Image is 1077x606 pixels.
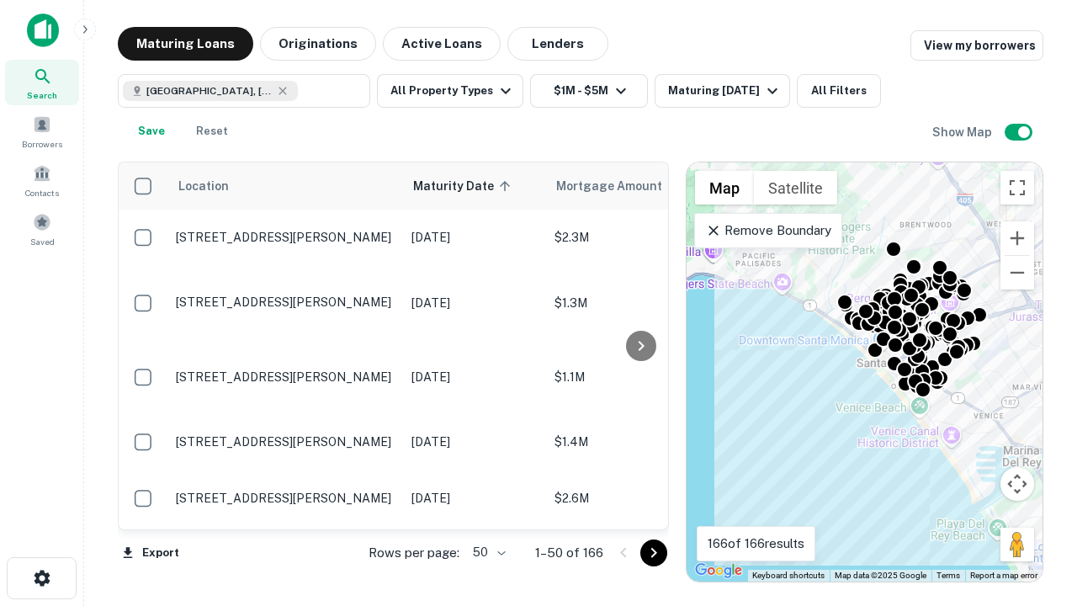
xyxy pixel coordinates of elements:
p: 1–50 of 166 [535,543,603,563]
button: Save your search to get updates of matches that match your search criteria. [125,114,178,148]
span: Contacts [25,186,59,199]
button: Keyboard shortcuts [752,570,825,582]
div: 0 0 [687,162,1043,582]
button: Toggle fullscreen view [1000,171,1034,205]
button: Go to next page [640,540,667,566]
span: Search [27,88,57,102]
p: [STREET_ADDRESS][PERSON_NAME] [176,491,395,506]
iframe: Chat Widget [993,471,1077,552]
button: Export [118,540,183,566]
a: Report a map error [970,571,1037,580]
p: [DATE] [411,368,538,386]
th: Maturity Date [403,162,546,210]
button: All Filters [797,74,881,108]
button: Show satellite imagery [754,171,837,205]
a: Saved [5,206,79,252]
p: $2.3M [554,228,723,247]
button: Show street map [695,171,754,205]
p: $2.6M [554,489,723,508]
span: [GEOGRAPHIC_DATA], [GEOGRAPHIC_DATA], [GEOGRAPHIC_DATA] [146,83,273,98]
p: Remove Boundary [705,221,830,241]
a: Terms [936,571,960,580]
p: [STREET_ADDRESS][PERSON_NAME] [176,295,395,310]
a: Search [5,60,79,105]
p: [STREET_ADDRESS][PERSON_NAME] [176,434,395,449]
span: Map data ©2025 Google [835,571,926,580]
button: Map camera controls [1000,467,1034,501]
a: Open this area in Google Maps (opens a new window) [691,560,746,582]
button: Zoom in [1000,221,1034,255]
button: Originations [260,27,376,61]
p: $1.1M [554,368,723,386]
div: Maturing [DATE] [668,81,783,101]
a: View my borrowers [910,30,1043,61]
p: $1.3M [554,294,723,312]
p: Rows per page: [369,543,459,563]
p: [DATE] [411,489,538,508]
button: Maturing [DATE] [655,74,790,108]
a: Borrowers [5,109,79,154]
img: capitalize-icon.png [27,13,59,47]
span: Borrowers [22,137,62,151]
button: Active Loans [383,27,501,61]
a: Contacts [5,157,79,203]
th: Location [167,162,403,210]
button: All Property Types [377,74,523,108]
p: [DATE] [411,294,538,312]
span: Mortgage Amount [556,176,684,196]
p: [STREET_ADDRESS][PERSON_NAME] [176,230,395,245]
p: $1.4M [554,433,723,451]
button: Maturing Loans [118,27,253,61]
span: Location [178,176,229,196]
div: 50 [466,540,508,565]
p: [STREET_ADDRESS][PERSON_NAME] [176,369,395,385]
p: 166 of 166 results [708,534,804,554]
button: Reset [185,114,239,148]
p: [DATE] [411,228,538,247]
img: Google [691,560,746,582]
th: Mortgage Amount [546,162,731,210]
h6: Show Map [932,123,995,141]
button: Lenders [507,27,608,61]
span: Saved [30,235,55,248]
button: $1M - $5M [530,74,648,108]
span: Maturity Date [413,176,516,196]
p: [DATE] [411,433,538,451]
button: Zoom out [1000,256,1034,290]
